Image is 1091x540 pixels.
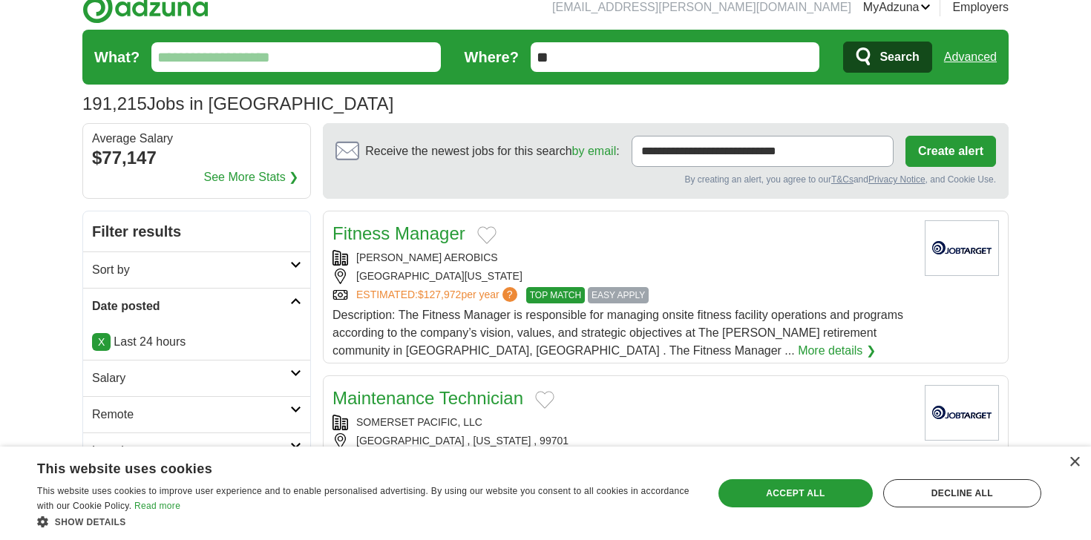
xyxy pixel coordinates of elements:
[92,369,290,387] h2: Salary
[843,42,931,73] button: Search
[37,514,693,529] div: Show details
[925,385,999,441] img: Company logo
[879,42,919,72] span: Search
[92,145,301,171] div: $77,147
[588,287,649,303] span: EASY APPLY
[92,261,290,279] h2: Sort by
[92,406,290,424] h2: Remote
[502,287,517,302] span: ?
[798,342,876,360] a: More details ❯
[37,486,689,511] span: This website uses cookies to improve user experience and to enable personalised advertising. By u...
[925,220,999,276] img: Company logo
[82,90,147,117] span: 191,215
[465,46,519,68] label: Where?
[83,360,310,396] a: Salary
[332,433,913,449] div: [GEOGRAPHIC_DATA] , [US_STATE] , 99701
[831,174,854,185] a: T&Cs
[332,269,913,284] div: [GEOGRAPHIC_DATA][US_STATE]
[332,223,465,243] a: Fitness Manager
[526,287,585,303] span: TOP MATCH
[572,145,617,157] a: by email
[83,432,310,469] a: Location
[905,136,996,167] button: Create alert
[82,93,393,113] h1: Jobs in [GEOGRAPHIC_DATA]
[944,42,997,72] a: Advanced
[1069,457,1080,468] div: Close
[37,455,656,478] div: This website uses cookies
[332,309,903,357] span: Description: The Fitness Manager is responsible for managing onsite fitness facility operations a...
[92,333,111,351] a: X
[332,388,523,408] a: Maintenance Technician
[83,396,310,432] a: Remote
[365,142,619,160] span: Receive the newest jobs for this search :
[718,479,873,507] div: Accept all
[418,289,461,300] span: $127,972
[868,174,925,185] a: Privacy Notice
[332,415,913,430] div: SOMERSET PACIFIC, LLC
[83,288,310,324] a: Date posted
[92,297,290,315] h2: Date posted
[94,46,140,68] label: What?
[55,517,126,527] span: Show details
[332,250,913,266] div: [PERSON_NAME] AEROBICS
[134,501,180,511] a: Read more, opens a new window
[356,287,520,303] a: ESTIMATED:$127,972per year?
[92,333,301,351] p: Last 24 hours
[883,479,1041,507] div: Decline all
[204,168,299,186] a: See More Stats ❯
[335,173,996,186] div: By creating an alert, you agree to our and , and Cookie Use.
[477,226,497,244] button: Add to favorite jobs
[92,442,290,460] h2: Location
[83,211,310,251] h2: Filter results
[92,133,301,145] div: Average Salary
[535,391,554,409] button: Add to favorite jobs
[83,251,310,288] a: Sort by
